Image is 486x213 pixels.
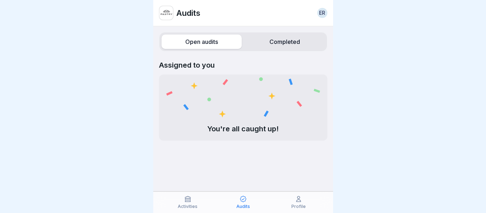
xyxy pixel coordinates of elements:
[166,124,320,133] p: You're all caught up!
[176,8,200,18] p: Audits
[159,61,327,69] p: Assigned to you
[245,35,325,49] label: Completed
[159,6,173,20] img: iul5qwversj33u15y8qp7nzo.png
[291,204,306,209] p: Profile
[178,204,197,209] p: Activities
[162,35,242,49] label: Open audits
[236,204,250,209] p: Audits
[317,8,327,18] a: ER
